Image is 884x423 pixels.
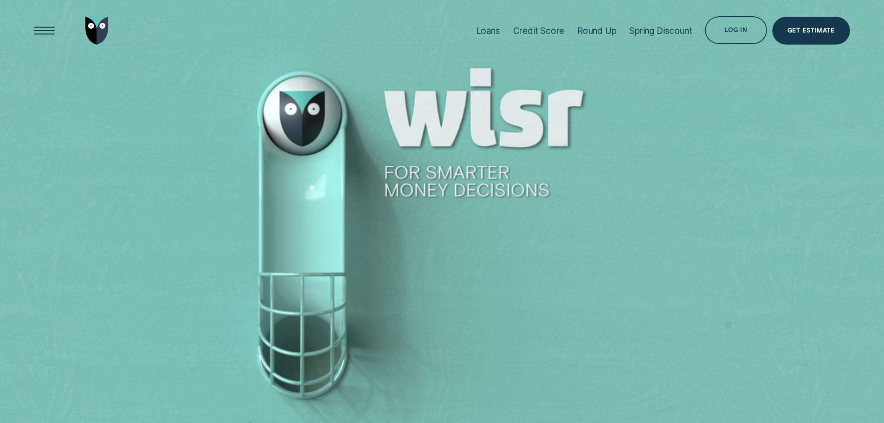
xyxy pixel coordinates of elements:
[705,16,767,44] button: Log in
[629,26,692,36] div: Spring Discount
[85,17,109,45] img: Wisr
[31,17,58,45] button: Open Menu
[577,26,617,36] div: Round Up
[476,26,500,36] div: Loans
[772,17,850,45] a: Get Estimate
[513,26,565,36] div: Credit Score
